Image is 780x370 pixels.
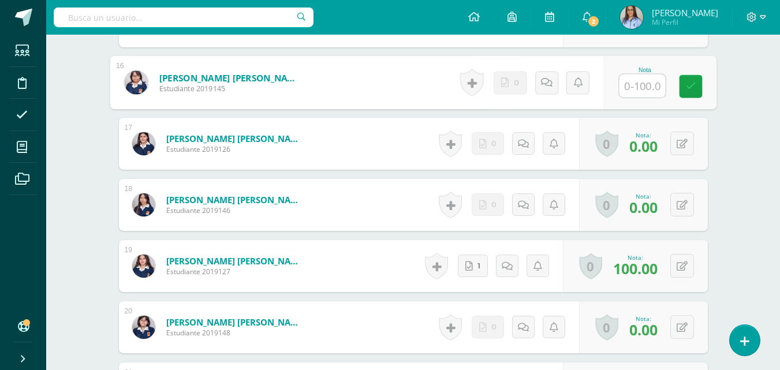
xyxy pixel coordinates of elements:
span: 2 [587,15,600,28]
span: 1 [477,255,480,276]
input: 0-100.0 [619,74,665,98]
img: f6b38587403c78609ffcb1ede541a1f2.png [124,70,148,94]
div: Nota: [629,131,658,139]
span: Estudiante 2019145 [159,84,301,94]
a: [PERSON_NAME] [PERSON_NAME] [159,72,301,84]
img: 41f9f8aa7cb2c2c5b23aa796e3dd005f.png [132,316,155,339]
div: Nota [618,67,671,73]
span: 100.00 [613,259,658,278]
span: Estudiante 2019148 [166,328,305,338]
div: Nota: [629,192,658,200]
span: 0.00 [629,136,658,156]
img: 9500abc2b0f0c91a1a961b4eaa636b58.png [132,193,155,216]
img: 70b1105214193c847cd35a8087b967c7.png [620,6,643,29]
span: Estudiante 2019126 [166,144,305,154]
span: Mi Perfil [652,17,718,27]
span: 0.00 [629,320,658,339]
a: [PERSON_NAME] [PERSON_NAME] [166,316,305,328]
span: Estudiante 2019146 [166,205,305,215]
input: Busca un usuario... [54,8,314,27]
img: cbf34b3e304673139cc2c1c2542a5fd0.png [132,255,155,278]
span: 0 [491,133,497,154]
span: 0.00 [629,197,658,217]
a: [PERSON_NAME] [PERSON_NAME] [166,255,305,267]
span: Estudiante 2019127 [166,267,305,276]
a: [PERSON_NAME] [PERSON_NAME] [166,133,305,144]
img: 2fb1e304855c04bea3018b4fc400c61e.png [132,132,155,155]
span: 0 [491,316,497,338]
span: 0 [491,194,497,215]
div: Nota: [629,315,658,323]
a: 0 [595,314,618,341]
a: [PERSON_NAME] [PERSON_NAME] [166,194,305,205]
span: 0 [513,72,518,94]
a: 0 [595,130,618,157]
span: [PERSON_NAME] [652,7,718,18]
a: 0 [595,192,618,218]
a: 0 [579,253,602,279]
div: Nota: [613,253,658,261]
a: 1 [458,255,488,277]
